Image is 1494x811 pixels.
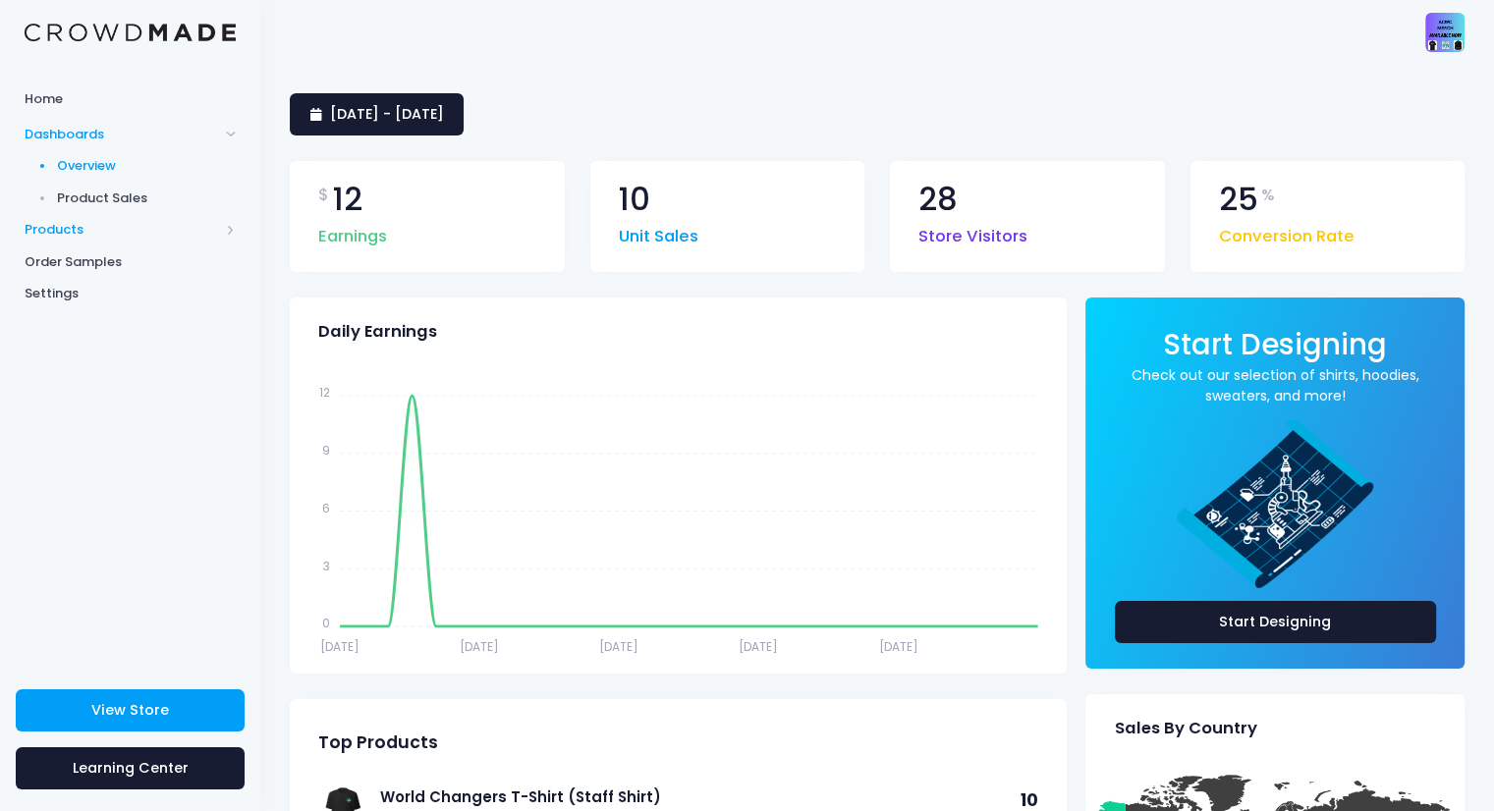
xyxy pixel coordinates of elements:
[619,184,650,216] span: 10
[1115,601,1436,643] a: Start Designing
[16,747,245,789] a: Learning Center
[1261,184,1275,207] span: %
[619,215,698,249] span: Unit Sales
[599,637,638,654] tspan: [DATE]
[25,89,236,109] span: Home
[318,184,329,207] span: $
[25,24,236,42] img: Logo
[318,732,438,753] span: Top Products
[25,125,219,144] span: Dashboards
[319,384,330,401] tspan: 12
[25,252,236,272] span: Order Samples
[878,637,917,654] tspan: [DATE]
[290,93,464,135] a: [DATE] - [DATE]
[91,700,169,720] span: View Store
[25,284,236,303] span: Settings
[16,689,245,731] a: View Store
[1219,184,1258,216] span: 25
[322,499,330,515] tspan: 6
[322,615,330,631] tspan: 0
[918,215,1027,249] span: Store Visitors
[323,557,330,573] tspan: 3
[333,184,362,216] span: 12
[460,637,499,654] tspan: [DATE]
[1425,13,1465,52] img: User
[330,104,444,124] span: [DATE] - [DATE]
[25,220,219,240] span: Products
[1163,341,1387,359] a: Start Designing
[1115,719,1257,738] span: Sales By Country
[57,189,237,208] span: Product Sales
[918,184,958,216] span: 28
[322,442,330,459] tspan: 9
[1163,324,1387,364] span: Start Designing
[73,758,189,778] span: Learning Center
[739,637,778,654] tspan: [DATE]
[320,637,360,654] tspan: [DATE]
[318,215,387,249] span: Earnings
[57,156,237,176] span: Overview
[380,786,1000,808] a: World Changers T-Shirt (Staff Shirt)
[1219,215,1355,249] span: Conversion Rate
[1115,365,1436,406] a: Check out our selection of shirts, hoodies, sweaters, and more!
[318,322,437,342] span: Daily Earnings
